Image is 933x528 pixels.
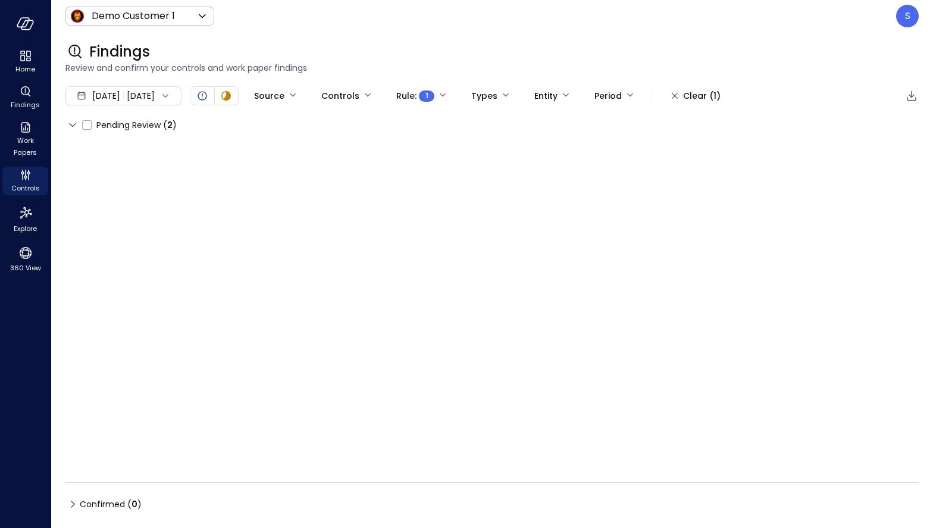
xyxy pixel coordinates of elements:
[254,86,284,106] div: Source
[11,182,40,194] span: Controls
[10,262,41,274] span: 360 View
[662,86,730,106] button: Clear (1)
[195,89,209,103] div: Open
[683,89,721,104] div: Clear (1)
[396,86,434,106] div: Rule :
[2,119,48,160] div: Work Papers
[127,498,142,511] div: ( )
[15,63,35,75] span: Home
[219,89,233,103] div: In Progress
[425,90,428,102] span: 1
[321,86,359,106] div: Controls
[89,42,150,61] span: Findings
[163,118,177,132] div: ( )
[896,5,919,27] div: Steve Sovik
[2,83,48,112] div: Findings
[92,89,120,102] span: [DATE]
[2,202,48,236] div: Explore
[904,89,919,104] div: Export to CSV
[594,86,622,106] div: Period
[70,9,84,23] img: Icon
[2,243,48,275] div: 360 View
[92,9,175,23] p: Demo Customer 1
[132,498,137,510] span: 0
[65,61,919,74] span: Review and confirm your controls and work paper findings
[7,135,43,158] span: Work Papers
[905,9,910,23] p: S
[2,48,48,76] div: Home
[2,167,48,195] div: Controls
[534,86,558,106] div: Entity
[471,86,497,106] div: Types
[14,223,37,235] span: Explore
[167,119,173,131] span: 2
[96,115,177,135] span: Pending Review
[11,99,40,111] span: Findings
[80,495,142,514] span: Confirmed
